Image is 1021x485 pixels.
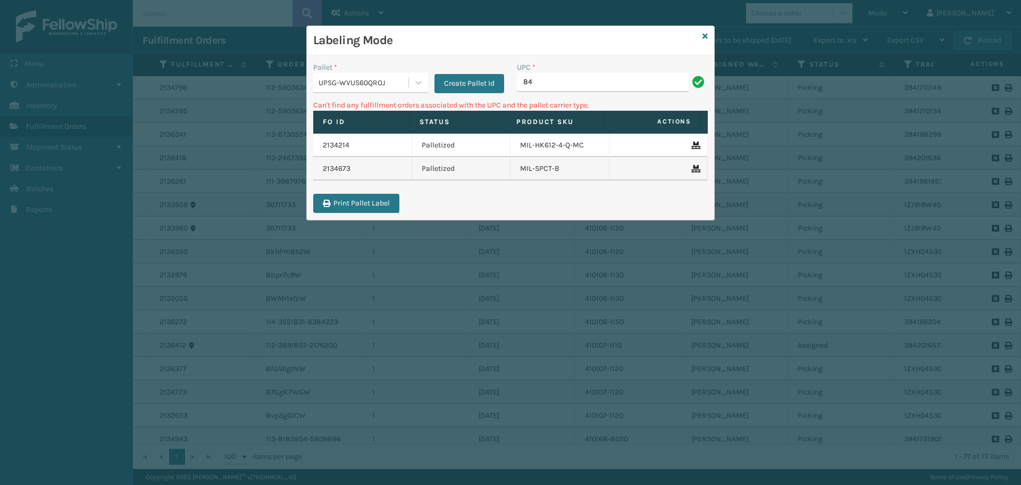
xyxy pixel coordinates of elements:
[510,134,609,157] td: MIL-HK612-4-Q-MC
[691,142,698,149] i: Remove From Pallet
[412,134,511,157] td: Palletized
[323,140,349,151] a: 2134214
[313,194,399,213] button: Print Pallet Label
[323,163,350,174] a: 2134673
[607,113,698,130] span: Actions
[510,157,609,180] td: MIL-SPCT-B
[323,117,400,127] label: Fo Id
[691,165,698,172] i: Remove From Pallet
[517,62,535,73] label: UPC
[420,117,497,127] label: Status
[412,157,511,180] td: Palletized
[319,77,409,88] div: UPSG-WVUS60QROJ
[313,62,337,73] label: Pallet
[434,74,504,93] button: Create Pallet Id
[313,100,708,111] p: Can't find any fulfillment orders associated with the UPC and the pallet carrier type.
[313,32,698,48] h3: Labeling Mode
[516,117,593,127] label: Product SKU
